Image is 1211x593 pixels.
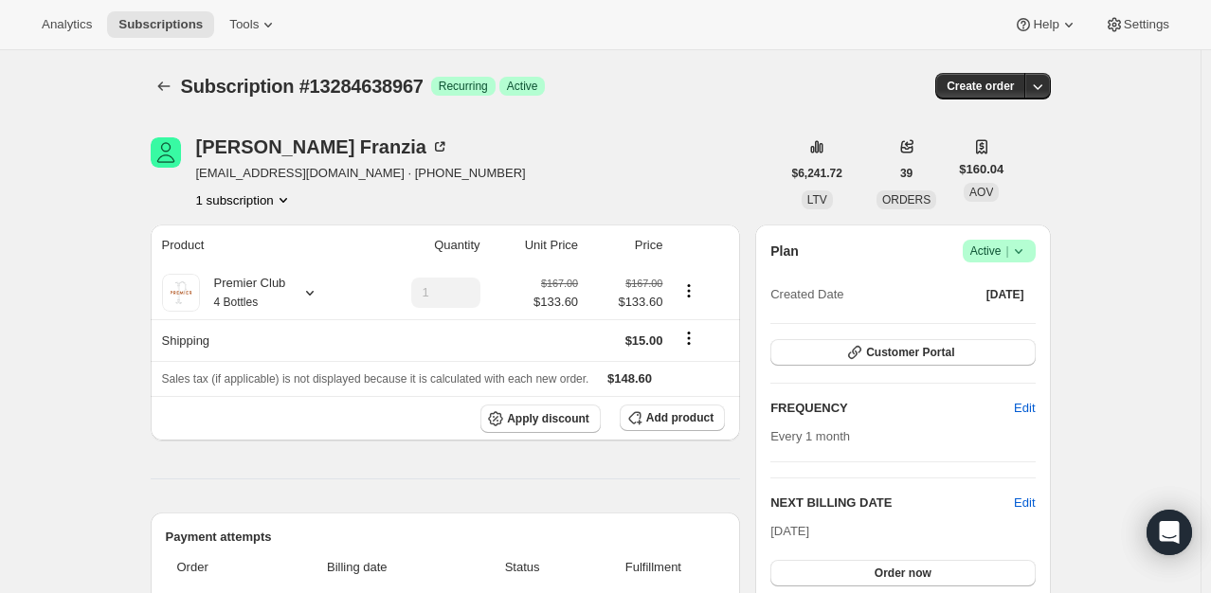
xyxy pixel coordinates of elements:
[30,11,103,38] button: Analytics
[196,137,449,156] div: [PERSON_NAME] Franzia
[770,494,1014,512] h2: NEXT BILLING DATE
[770,560,1035,586] button: Order now
[1094,11,1181,38] button: Settings
[646,410,714,425] span: Add product
[218,11,289,38] button: Tools
[118,17,203,32] span: Subscriptions
[770,285,843,304] span: Created Date
[1014,399,1035,418] span: Edit
[166,547,258,588] th: Order
[162,372,589,386] span: Sales tax (if applicable) is not displayed because it is calculated with each new order.
[889,160,924,187] button: 39
[620,404,725,431] button: Add product
[1014,494,1035,512] button: Edit
[625,278,662,289] small: $167.00
[107,11,214,38] button: Subscriptions
[463,558,582,577] span: Status
[593,558,714,577] span: Fulfillment
[196,190,293,209] button: Product actions
[196,164,526,183] span: [EMAIL_ADDRESS][DOMAIN_NAME] · [PHONE_NUMBER]
[674,328,704,349] button: Shipping actions
[770,524,809,538] span: [DATE]
[959,160,1003,179] span: $160.04
[770,429,850,443] span: Every 1 month
[1033,17,1058,32] span: Help
[42,17,92,32] span: Analytics
[986,287,1024,302] span: [DATE]
[947,79,1014,94] span: Create order
[969,186,993,199] span: AOV
[533,293,578,312] span: $133.60
[507,411,589,426] span: Apply discount
[439,79,488,94] span: Recurring
[770,242,799,261] h2: Plan
[866,345,954,360] span: Customer Portal
[541,278,578,289] small: $167.00
[900,166,913,181] span: 39
[151,319,364,361] th: Shipping
[770,399,1014,418] h2: FREQUENCY
[262,558,452,577] span: Billing date
[507,79,538,94] span: Active
[584,225,668,266] th: Price
[1003,11,1089,38] button: Help
[214,296,259,309] small: 4 Bottles
[781,160,854,187] button: $6,241.72
[970,242,1028,261] span: Active
[674,280,704,301] button: Product actions
[807,193,827,207] span: LTV
[935,73,1025,99] button: Create order
[1003,393,1046,423] button: Edit
[975,281,1036,308] button: [DATE]
[364,225,486,266] th: Quantity
[589,293,662,312] span: $133.60
[882,193,931,207] span: ORDERS
[151,225,364,266] th: Product
[200,274,286,312] div: Premier Club
[792,166,842,181] span: $6,241.72
[229,17,259,32] span: Tools
[625,333,663,348] span: $15.00
[770,339,1035,366] button: Customer Portal
[181,76,424,97] span: Subscription #13284638967
[166,528,726,547] h2: Payment attempts
[151,73,177,99] button: Subscriptions
[875,566,931,581] span: Order now
[1124,17,1169,32] span: Settings
[1147,510,1192,555] div: Open Intercom Messenger
[486,225,585,266] th: Unit Price
[1005,243,1008,259] span: |
[151,137,181,168] span: Gianna Franzia
[480,404,601,433] button: Apply discount
[607,371,652,386] span: $148.60
[162,274,200,312] img: product img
